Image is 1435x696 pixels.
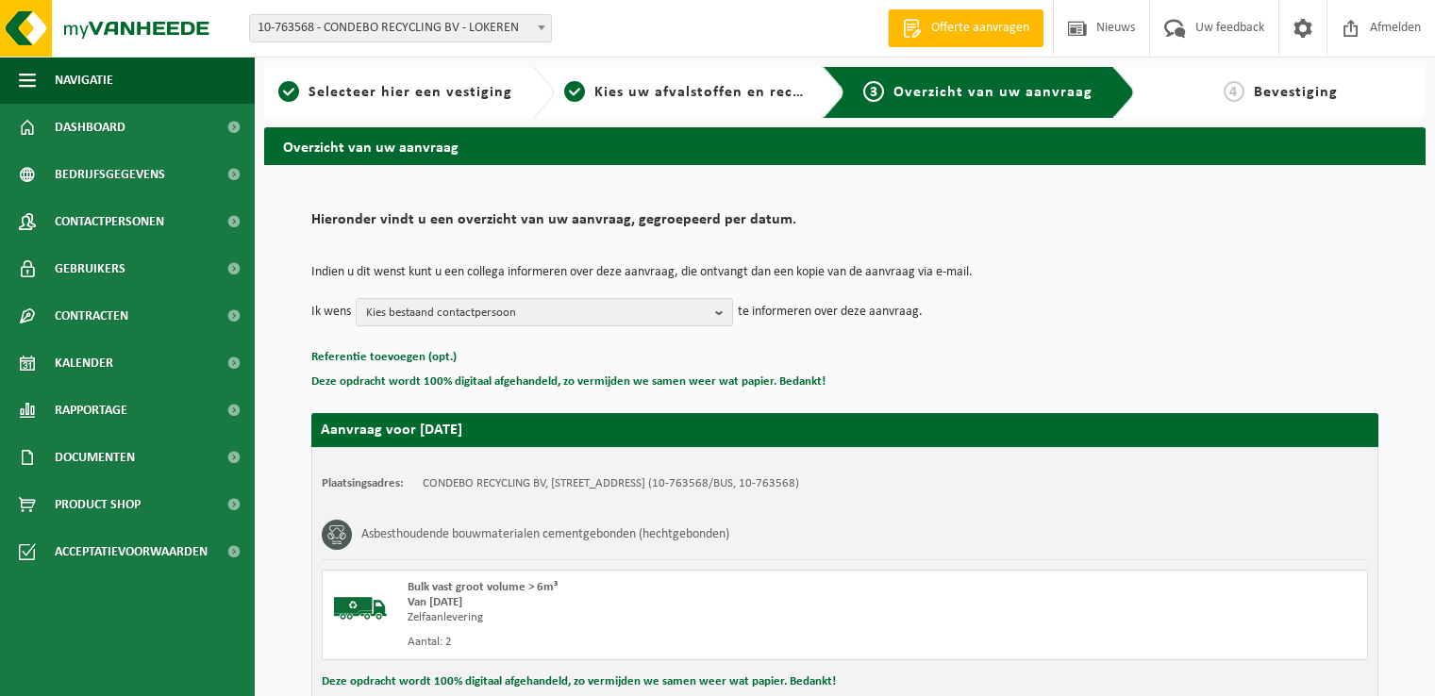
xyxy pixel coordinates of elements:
[594,85,854,100] span: Kies uw afvalstoffen en recipiënten
[356,298,733,326] button: Kies bestaand contactpersoon
[321,423,462,438] strong: Aanvraag voor [DATE]
[274,81,517,104] a: 1Selecteer hier een vestiging
[423,476,799,491] td: CONDEBO RECYCLING BV, [STREET_ADDRESS] (10-763568/BUS, 10-763568)
[311,298,351,326] p: Ik wens
[408,635,921,650] div: Aantal: 2
[408,581,558,593] span: Bulk vast groot volume > 6m³
[250,15,551,41] span: 10-763568 - CONDEBO RECYCLING BV - LOKEREN
[738,298,923,326] p: te informeren over deze aanvraag.
[863,81,884,102] span: 3
[278,81,299,102] span: 1
[564,81,585,102] span: 2
[55,151,165,198] span: Bedrijfsgegevens
[322,670,836,694] button: Deze opdracht wordt 100% digitaal afgehandeld, zo vermijden we samen weer wat papier. Bedankt!
[309,85,512,100] span: Selecteer hier een vestiging
[55,340,113,387] span: Kalender
[311,370,826,394] button: Deze opdracht wordt 100% digitaal afgehandeld, zo vermijden we samen weer wat papier. Bedankt!
[893,85,1093,100] span: Overzicht van uw aanvraag
[311,266,1378,279] p: Indien u dit wenst kunt u een collega informeren over deze aanvraag, die ontvangt dan een kopie v...
[55,104,125,151] span: Dashboard
[311,345,457,370] button: Referentie toevoegen (opt.)
[55,57,113,104] span: Navigatie
[366,299,708,327] span: Kies bestaand contactpersoon
[408,596,462,608] strong: Van [DATE]
[926,19,1034,38] span: Offerte aanvragen
[264,127,1426,164] h2: Overzicht van uw aanvraag
[55,198,164,245] span: Contactpersonen
[564,81,808,104] a: 2Kies uw afvalstoffen en recipiënten
[55,387,127,434] span: Rapportage
[55,245,125,292] span: Gebruikers
[55,292,128,340] span: Contracten
[408,610,921,625] div: Zelfaanlevering
[249,14,552,42] span: 10-763568 - CONDEBO RECYCLING BV - LOKEREN
[332,580,389,637] img: BL-SO-LV.png
[1224,81,1244,102] span: 4
[888,9,1043,47] a: Offerte aanvragen
[361,520,729,550] h3: Asbesthoudende bouwmaterialen cementgebonden (hechtgebonden)
[1254,85,1338,100] span: Bevestiging
[311,212,1378,238] h2: Hieronder vindt u een overzicht van uw aanvraag, gegroepeerd per datum.
[55,528,208,575] span: Acceptatievoorwaarden
[55,434,135,481] span: Documenten
[55,481,141,528] span: Product Shop
[322,477,404,489] strong: Plaatsingsadres:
